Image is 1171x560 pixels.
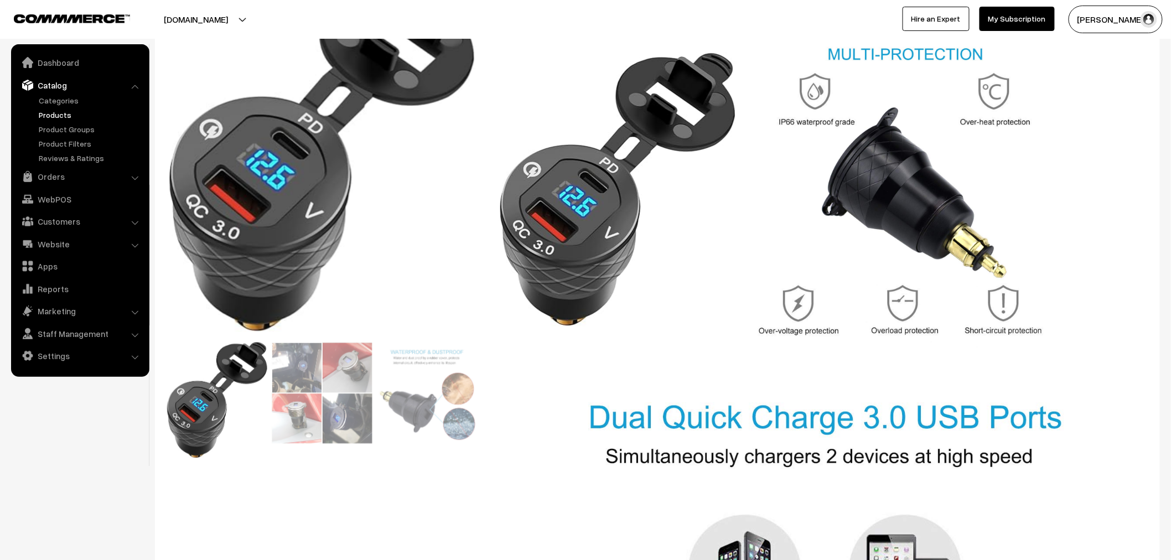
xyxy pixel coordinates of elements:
img: 1760003508775871lmJk8IYvL.jpg [376,342,478,444]
a: Product Filters [36,138,146,149]
a: Hire an Expert [903,7,970,31]
img: COMMMERCE [14,14,130,23]
a: Marketing [14,301,146,321]
a: Products [36,109,146,121]
a: Website [14,234,146,254]
a: Customers [14,211,146,231]
a: Reviews & Ratings [36,152,146,164]
img: user [1141,11,1157,28]
a: Staff Management [14,324,146,344]
img: 1760003497234051qZCL9tcML_AC_UL495_SR435495_.jpg [166,342,268,458]
img: 1760003142737461f1ft3aVL-Copy.jpg [738,26,1066,354]
a: Orders [14,167,146,186]
a: Settings [14,346,146,366]
a: WebPOS [14,189,146,209]
img: 1760003458239151qZCL9tcML_AC_UL495_SR435495_.jpg [498,53,738,326]
button: [DOMAIN_NAME] [125,6,267,33]
a: Reports [14,279,146,299]
a: Dashboard [14,53,146,72]
a: My Subscription [980,7,1055,31]
a: Product Groups [36,123,146,135]
a: Catalog [14,75,146,95]
img: 1760003507634571ZwtTfIxwL.jpg [271,342,374,444]
a: Apps [14,256,146,276]
a: COMMMERCE [14,11,111,24]
button: [PERSON_NAME] [1069,6,1163,33]
a: Categories [36,95,146,106]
